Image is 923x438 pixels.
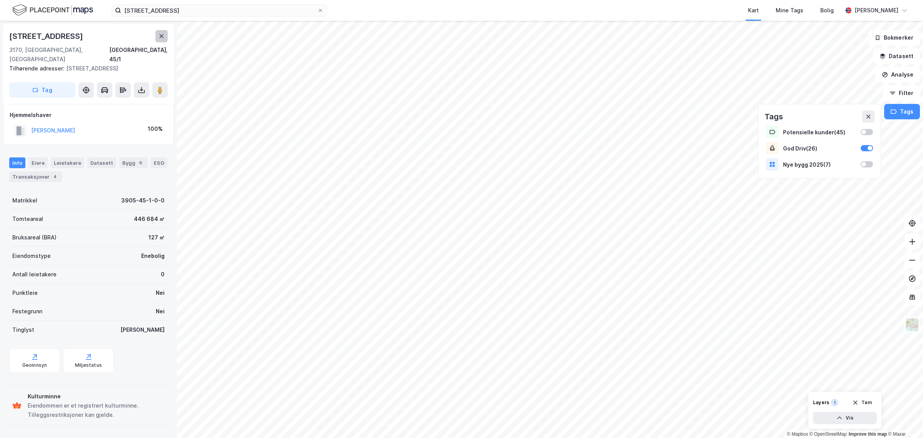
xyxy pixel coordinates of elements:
input: Søk på adresse, matrikkel, gårdeiere, leietakere eller personer [121,5,317,16]
button: Vis [813,412,877,424]
button: Tags [884,104,920,119]
button: Bokmerker [868,30,920,45]
button: Analyse [875,67,920,82]
div: [PERSON_NAME] [855,6,898,15]
div: Info [9,157,25,168]
div: 100% [148,124,163,134]
div: Tinglyst [12,325,34,334]
div: God Driv ( 26 ) [783,145,856,152]
div: [PERSON_NAME] [120,325,165,334]
div: [GEOGRAPHIC_DATA], 45/1 [109,45,168,64]
div: Mine Tags [776,6,803,15]
div: Bruksareal (BRA) [12,233,57,242]
div: Nei [156,307,165,316]
div: 3905-45-1-0-0 [121,196,165,205]
div: Layers [813,400,829,406]
div: Enebolig [141,251,165,261]
div: Eiere [28,157,48,168]
div: Matrikkel [12,196,37,205]
button: Tag [9,82,75,98]
div: Transaksjoner [9,171,62,182]
div: Tomteareal [12,214,43,224]
button: Datasett [873,48,920,64]
div: 4 [51,173,59,181]
div: Punktleie [12,288,38,298]
div: Eiendommen er et registrert kulturminne. Tilleggsrestriksjoner kan gjelde. [28,401,165,420]
div: 127 ㎡ [148,233,165,242]
div: 1 [831,399,838,406]
div: 6 [137,159,145,167]
div: Datasett [87,157,116,168]
div: Kulturminne [28,392,165,401]
a: OpenStreetMap [810,431,847,437]
div: 3170, [GEOGRAPHIC_DATA], [GEOGRAPHIC_DATA] [9,45,109,64]
div: Hjemmelshaver [10,110,167,120]
div: Tags [765,110,783,123]
div: Kontrollprogram for chat [885,401,923,438]
button: Tøm [847,396,877,409]
iframe: Chat Widget [885,401,923,438]
div: Nye bygg 2025 ( 7 ) [783,161,856,168]
div: 446 684 ㎡ [134,214,165,224]
div: [STREET_ADDRESS] [9,30,85,42]
img: Z [905,318,920,332]
div: Antall leietakere [12,270,57,279]
div: Festegrunn [12,307,42,316]
div: Geoinnsyn [22,362,47,368]
div: 0 [161,270,165,279]
button: Filter [883,85,920,101]
div: [STREET_ADDRESS] [9,64,162,73]
div: ESG [151,157,167,168]
div: Bygg [119,157,148,168]
span: Tilhørende adresser: [9,65,66,72]
a: Improve this map [849,431,887,437]
div: Potensielle kunder ( 45 ) [783,129,856,135]
div: Leietakere [51,157,84,168]
img: logo.f888ab2527a4732fd821a326f86c7f29.svg [12,3,93,17]
div: Bolig [820,6,834,15]
div: Miljøstatus [75,362,102,368]
div: Kart [748,6,759,15]
div: Nei [156,288,165,298]
a: Mapbox [787,431,808,437]
div: Eiendomstype [12,251,51,261]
